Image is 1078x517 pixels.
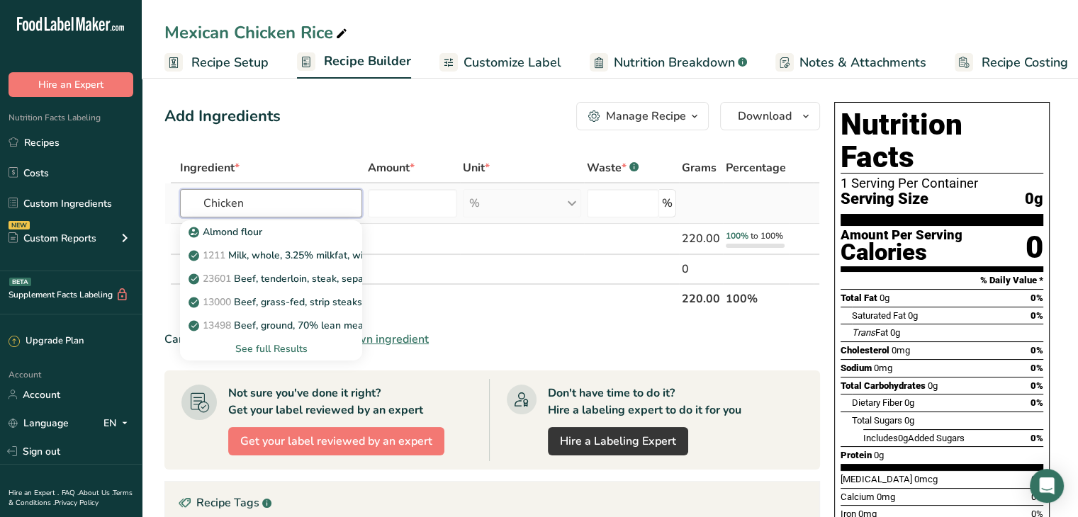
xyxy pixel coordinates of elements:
[180,244,362,267] a: 1211Milk, whole, 3.25% milkfat, without added vitamin A and [MEDICAL_DATA]
[751,230,783,242] span: to 100%
[841,176,1043,191] div: 1 Serving Per Container
[841,191,928,208] span: Serving Size
[841,272,1043,289] section: % Daily Value *
[682,159,717,176] span: Grams
[877,492,895,502] span: 0mg
[841,292,877,303] span: Total Fat
[203,319,231,332] span: 13498
[841,474,912,484] span: [MEDICAL_DATA]
[164,105,281,128] div: Add Ingredients
[62,488,79,498] a: FAQ .
[955,47,1068,79] a: Recipe Costing
[726,159,786,176] span: Percentage
[890,327,900,338] span: 0g
[463,159,490,176] span: Unit
[863,433,965,443] span: Includes Added Sugars
[576,102,709,130] button: Manage Recipe
[841,345,889,356] span: Cholesterol
[191,53,269,72] span: Recipe Setup
[874,363,892,373] span: 0mg
[841,363,872,373] span: Sodium
[240,433,432,450] span: Get your label reviewed by an expert
[841,380,926,391] span: Total Carbohydrates
[297,45,411,79] a: Recipe Builder
[982,53,1068,72] span: Recipe Costing
[180,220,362,244] a: Almond flour
[914,474,938,484] span: 0mcg
[852,415,902,426] span: Total Sugars
[439,47,561,79] a: Customize Label
[679,283,723,313] th: 220.00
[723,283,789,313] th: 100%
[928,380,938,391] span: 0g
[180,337,362,360] div: See full Results
[301,331,429,348] span: Add your own ingredient
[9,488,133,508] a: Terms & Conditions .
[164,20,350,45] div: Mexican Chicken Rice
[191,295,431,309] p: Beef, grass-fed, strip steaks, lean only, raw
[464,53,561,72] span: Customize Label
[368,159,415,176] span: Amount
[9,72,133,97] button: Hire an Expert
[892,345,910,356] span: 0mg
[841,108,1043,174] h1: Nutrition Facts
[180,159,240,176] span: Ingredient
[1026,229,1043,266] div: 0
[228,385,423,419] div: Not sure you've done it right? Get your label reviewed by an expert
[852,327,888,338] span: Fat
[191,341,351,356] div: See full Results
[904,397,914,408] span: 0g
[590,47,747,79] a: Nutrition Breakdown
[180,314,362,337] a: 13498Beef, ground, 70% lean meat / 30% fat, raw
[726,230,748,242] span: 100%
[180,189,362,217] input: Add Ingredient
[614,53,735,72] span: Nutrition Breakdown
[203,295,231,309] span: 13000
[682,230,720,247] div: 220.00
[841,450,872,460] span: Protein
[9,231,96,246] div: Custom Reports
[9,488,59,498] a: Hire an Expert .
[852,397,902,408] span: Dietary Fiber
[1031,310,1043,321] span: 0%
[852,310,906,321] span: Saturated Fat
[606,108,686,125] div: Manage Recipe
[1031,292,1043,303] span: 0%
[799,53,926,72] span: Notes & Attachments
[164,331,820,348] div: Can't find your ingredient?
[79,488,113,498] a: About Us .
[1031,363,1043,373] span: 0%
[880,292,889,303] span: 0g
[9,221,30,229] div: NEW
[1031,380,1043,391] span: 0%
[191,318,434,333] p: Beef, ground, 70% lean meat / 30% fat, raw
[548,385,741,419] div: Don't have time to do it? Hire a labeling expert to do it for you
[180,267,362,290] a: 23601Beef, tenderloin, steak, separable lean only, trimmed to 1/8" fat, all grades, raw
[103,414,133,431] div: EN
[203,272,231,285] span: 23601
[1030,469,1064,503] div: Open Intercom Messenger
[228,427,444,455] button: Get your label reviewed by an expert
[1025,191,1043,208] span: 0g
[874,450,884,460] span: 0g
[548,427,688,455] a: Hire a Labeling Expert
[1031,345,1043,356] span: 0%
[775,47,926,79] a: Notes & Attachments
[55,498,99,508] a: Privacy Policy
[587,159,639,176] div: Waste
[203,249,225,262] span: 1211
[164,47,269,79] a: Recipe Setup
[191,225,262,239] p: Almond flour
[720,102,820,130] button: Download
[898,433,908,443] span: 0g
[852,327,875,338] i: Trans
[841,492,875,502] span: Calcium
[908,310,918,321] span: 0g
[682,261,720,278] div: 0
[738,108,792,125] span: Download
[841,242,962,263] div: Calories
[9,334,84,348] div: Upgrade Plan
[1031,397,1043,408] span: 0%
[1031,433,1043,443] span: 0%
[177,283,679,313] th: Net Totals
